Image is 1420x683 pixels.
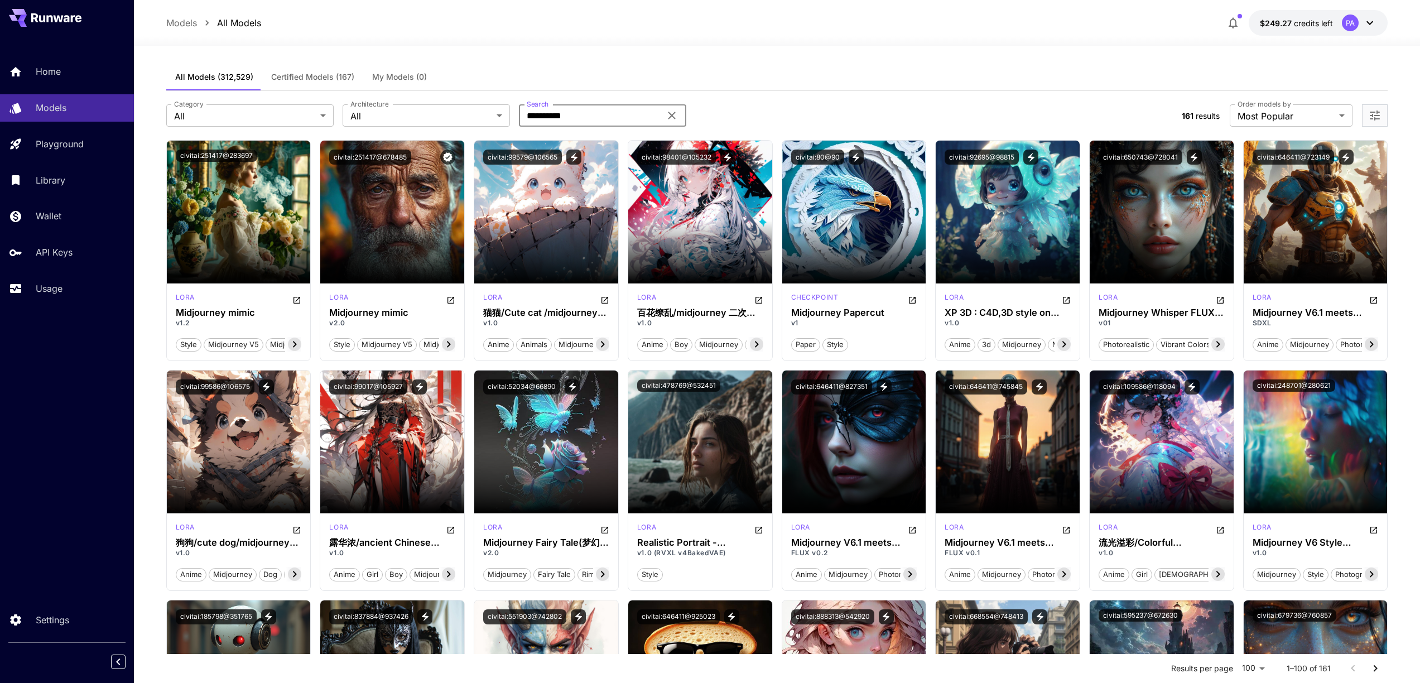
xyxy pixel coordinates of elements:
[1253,337,1283,352] button: anime
[754,522,763,536] button: Open in CivitAI
[638,339,667,350] span: anime
[446,292,455,306] button: Open in CivitAI
[36,246,73,259] p: API Keys
[1253,379,1335,392] button: civitai:248701@280621
[329,522,348,532] p: lora
[329,522,348,536] div: SD 1.5
[483,337,514,352] button: anime
[945,569,975,580] span: anime
[875,569,929,580] span: photorealistic
[1253,567,1301,581] button: midjourney
[329,292,348,306] div: SDXL 1.0
[945,567,975,581] button: anime
[330,339,354,350] span: style
[271,72,354,82] span: Certified Models (167)
[36,137,84,151] p: Playground
[945,337,975,352] button: anime
[483,292,502,302] p: lora
[791,292,839,302] p: checkpoint
[329,318,455,328] p: v2.0
[329,307,455,318] div: Midjourney mimic
[483,548,609,558] p: v2.0
[329,379,407,395] button: civitai:99017@105927
[174,109,316,123] span: All
[791,609,874,624] button: civitai:888313@542920
[555,339,601,350] span: midjourney
[266,339,325,350] span: midjourney v6
[1253,569,1300,580] span: midjourney
[176,569,206,580] span: anime
[1253,548,1379,558] p: v1.0
[36,174,65,187] p: Library
[1132,569,1152,580] span: girl
[1253,150,1334,165] button: civitai:646411@723149
[637,379,720,392] button: civitai:478769@532451
[1028,567,1083,581] button: photorealistic
[1253,522,1272,532] p: lora
[483,307,609,318] h3: 猫猫/Cute cat /midjourney style cat [PERSON_NAME]
[419,337,479,352] button: midjourney v6
[695,337,743,352] button: midjourney
[945,307,1071,318] div: XP 3D : C4D,3D style on Midjourney
[791,307,917,318] h3: Midjourney Papercut
[1099,150,1182,165] button: civitai:650743@728041
[1253,537,1379,548] h3: Midjourney V6 Style (experimental)
[176,522,195,532] p: lora
[695,339,742,350] span: midjourney
[724,609,739,624] button: View trigger words
[261,609,276,624] button: View trigger words
[517,339,551,350] span: animals
[36,101,66,114] p: Models
[945,609,1028,624] button: civitai:668554@748413
[1260,18,1294,28] span: $249.27
[1099,379,1180,395] button: civitai:109586@118094
[446,522,455,536] button: Open in CivitAI
[329,567,360,581] button: anime
[410,569,457,580] span: midjourney
[637,292,656,306] div: SD 1.5
[176,537,302,548] h3: 狗狗/cute dog/midjourney style dog [PERSON_NAME]
[484,569,531,580] span: midjourney
[484,339,513,350] span: anime
[1249,10,1388,36] button: $249.2677PA
[978,339,995,350] span: 3d
[176,307,302,318] div: Midjourney mimic
[417,609,432,624] button: View trigger words
[945,150,1019,165] button: civitai:92695@98815
[849,150,864,165] button: View trigger words
[1099,292,1118,306] div: FLUX.1 D
[754,292,763,306] button: Open in CivitAI
[978,567,1026,581] button: midjourney
[638,569,662,580] span: style
[1099,522,1118,536] div: SD 1.5
[822,337,848,352] button: style
[823,339,848,350] span: style
[1196,111,1220,121] span: results
[637,567,663,581] button: style
[1238,99,1291,109] label: Order models by
[483,567,531,581] button: midjourney
[637,150,716,165] button: civitai:98401@105232
[879,609,894,624] button: View trigger words
[874,567,930,581] button: photorealistic
[259,379,274,395] button: View trigger words
[1062,522,1071,536] button: Open in CivitAI
[791,567,822,581] button: anime
[36,209,61,223] p: Wallet
[176,337,201,352] button: style
[111,655,126,669] button: Collapse sidebar
[1331,567,1384,581] button: photography
[945,379,1027,395] button: civitai:646411@745845
[1238,109,1335,123] span: Most Popular
[357,337,417,352] button: midjourney v5
[176,522,195,536] div: SD 1.5
[1303,567,1328,581] button: style
[791,379,872,395] button: civitai:646411@827351
[1331,569,1383,580] span: photography
[1032,379,1047,395] button: View trigger words
[363,569,382,580] span: girl
[945,537,1071,548] div: Midjourney V6.1 meets FLUX 🖼️ [+ILLUSTRIOUS / SDXL]
[637,292,656,302] p: lora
